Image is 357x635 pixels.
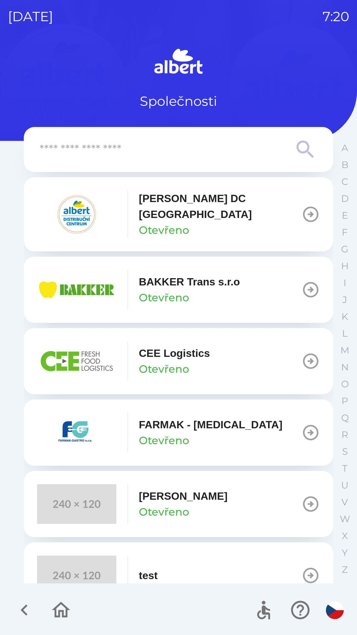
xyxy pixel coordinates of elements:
[24,471,333,537] button: [PERSON_NAME]Otevřeno
[337,140,353,156] button: A
[337,376,353,393] button: O
[342,446,348,457] p: S
[337,460,353,477] button: T
[139,290,189,306] p: Otevřeno
[139,488,227,504] p: [PERSON_NAME]
[337,443,353,460] button: S
[337,561,353,578] button: Z
[139,274,240,290] p: BAKKER Trans s.r.o
[341,480,348,491] p: U
[340,513,350,525] p: W
[337,511,353,528] button: W
[37,270,116,310] img: eba99837-dbda-48f3-8a63-9647f5990611.png
[37,194,116,234] img: 092fc4fe-19c8-4166-ad20-d7efd4551fba.png
[337,359,353,376] button: N
[337,190,353,207] button: D
[337,241,353,258] button: G
[337,291,353,308] button: J
[139,190,301,222] p: [PERSON_NAME] DC [GEOGRAPHIC_DATA]
[8,7,53,26] p: [DATE]
[341,429,348,441] p: R
[341,260,349,272] p: H
[337,258,353,275] button: H
[337,308,353,325] button: K
[37,341,116,381] img: ba8847e2-07ef-438b-a6f1-28de549c3032.png
[342,328,347,339] p: L
[342,564,348,575] p: Z
[341,378,349,390] p: O
[337,173,353,190] button: C
[337,528,353,544] button: X
[342,294,347,306] p: J
[337,544,353,561] button: Y
[139,568,158,583] p: test
[337,494,353,511] button: V
[337,477,353,494] button: U
[37,556,116,595] img: 240x120
[37,413,116,452] img: 5ee10d7b-21a5-4c2b-ad2f-5ef9e4226557.png
[24,46,333,78] img: Logo
[342,227,348,238] p: F
[24,177,333,251] button: [PERSON_NAME] DC [GEOGRAPHIC_DATA]Otevřeno
[37,484,116,524] img: 240x120
[139,417,282,433] p: FARMAK - [MEDICAL_DATA]
[341,412,349,424] p: Q
[341,176,348,188] p: C
[341,496,348,508] p: V
[337,207,353,224] button: E
[337,393,353,409] button: P
[337,409,353,426] button: Q
[139,433,189,448] p: Otevřeno
[140,91,217,111] p: Společnosti
[337,426,353,443] button: R
[341,311,348,322] p: K
[24,542,333,609] button: test
[342,547,348,559] p: Y
[341,361,349,373] p: N
[139,361,189,377] p: Otevřeno
[139,345,210,361] p: CEE Logistics
[342,463,347,474] p: T
[340,345,349,356] p: M
[341,395,348,407] p: P
[343,277,346,289] p: I
[337,275,353,291] button: I
[323,7,349,26] p: 7:20
[341,142,348,154] p: A
[341,243,348,255] p: G
[326,601,344,619] img: cs flag
[342,210,348,221] p: E
[24,400,333,466] button: FARMAK - [MEDICAL_DATA]Otevřeno
[24,257,333,323] button: BAKKER Trans s.r.oOtevřeno
[337,156,353,173] button: B
[337,325,353,342] button: L
[139,504,189,520] p: Otevřeno
[24,328,333,394] button: CEE LogisticsOtevřeno
[341,159,348,171] p: B
[337,224,353,241] button: F
[337,342,353,359] button: M
[342,530,348,542] p: X
[341,193,349,204] p: D
[139,222,189,238] p: Otevřeno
